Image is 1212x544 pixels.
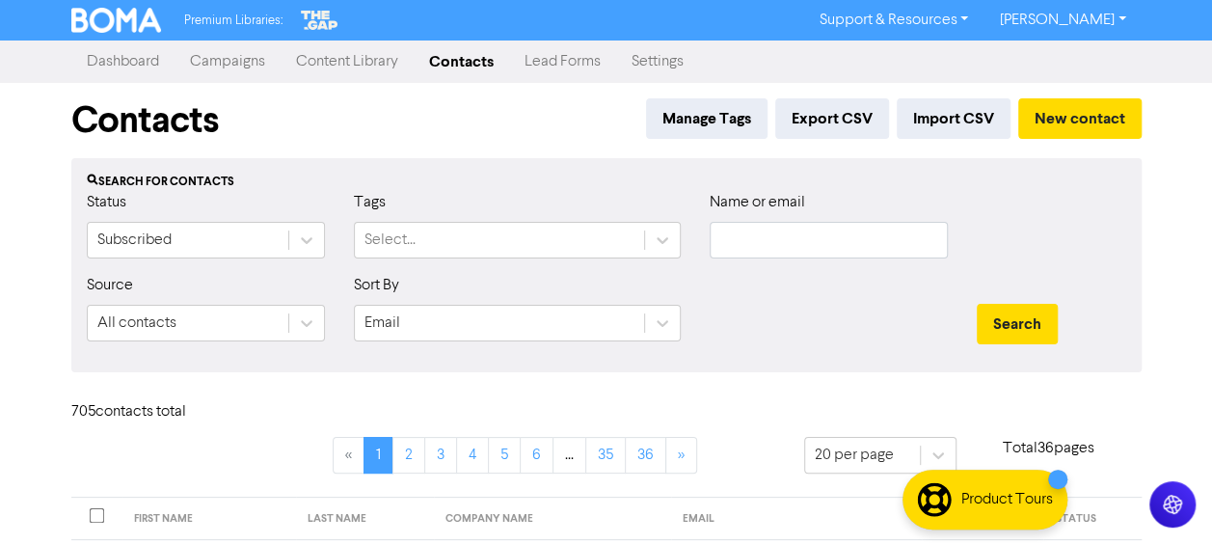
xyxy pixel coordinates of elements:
a: Page 2 [392,437,425,474]
a: Page 1 is your current page [364,437,393,474]
label: Status [87,191,126,214]
p: Total 36 pages [956,437,1142,460]
div: Subscribed [97,229,172,252]
a: Page 6 [520,437,553,474]
div: All contacts [97,312,176,335]
a: Page 4 [456,437,489,474]
a: Settings [616,42,699,81]
h1: Contacts [71,98,219,143]
a: Campaigns [175,42,281,81]
img: BOMA Logo [71,8,162,33]
a: Dashboard [71,42,175,81]
a: Lead Forms [509,42,616,81]
th: EMAIL [671,498,922,540]
button: Import CSV [897,98,1010,139]
a: [PERSON_NAME] [983,5,1141,36]
th: FIRST NAME [122,498,297,540]
h6: 705 contact s total [71,403,226,422]
a: Page 36 [625,437,666,474]
button: Manage Tags [646,98,768,139]
span: Premium Libraries: [184,14,283,27]
label: Source [87,274,133,297]
img: The Gap [298,8,340,33]
div: Search for contacts [87,174,1126,191]
label: Name or email [710,191,805,214]
a: Page 3 [424,437,457,474]
button: New contact [1018,98,1142,139]
label: Tags [354,191,386,214]
th: COMPANY NAME [434,498,671,540]
div: Email [364,312,400,335]
label: Sort By [354,274,399,297]
iframe: Chat Widget [1116,451,1212,544]
th: LAST NAME [296,498,434,540]
a: Page 35 [585,437,626,474]
div: 20 per page [815,444,894,467]
th: STATUS [1043,498,1141,540]
button: Export CSV [775,98,889,139]
a: » [665,437,697,474]
div: Select... [364,229,416,252]
button: Search [977,304,1058,344]
a: Content Library [281,42,414,81]
a: Contacts [414,42,509,81]
a: Support & Resources [803,5,983,36]
a: Page 5 [488,437,521,474]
